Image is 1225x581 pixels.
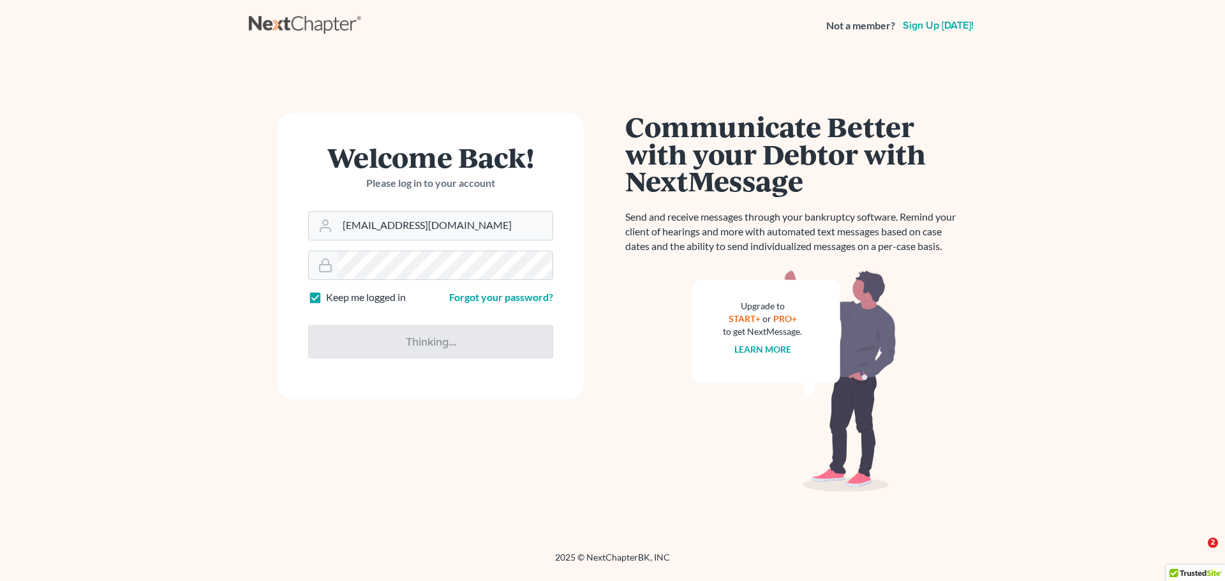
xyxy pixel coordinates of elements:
div: Upgrade to [723,300,802,313]
h1: Communicate Better with your Debtor with NextMessage [625,113,963,195]
input: Email Address [338,212,553,240]
h1: Welcome Back! [308,143,553,171]
label: Keep me logged in [326,290,406,305]
a: START+ [729,313,761,324]
div: 2025 © NextChapterBK, INC [249,551,976,574]
div: to get NextMessage. [723,325,802,338]
a: Learn more [734,344,791,355]
input: Thinking... [308,325,553,358]
p: Please log in to your account [308,176,553,191]
span: 2 [1208,538,1218,548]
strong: Not a member? [826,18,895,33]
iframe: Intercom live chat [1182,538,1212,568]
a: Forgot your password? [449,291,553,303]
span: or [762,313,771,324]
a: PRO+ [773,313,797,324]
img: nextmessage_bg-59042aed3d76b12b5cd301f8e5b87938c9018125f34e5fa2b7a6b67550977c72.svg [692,269,896,492]
p: Send and receive messages through your bankruptcy software. Remind your client of hearings and mo... [625,210,963,254]
a: Sign up [DATE]! [900,20,976,31]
